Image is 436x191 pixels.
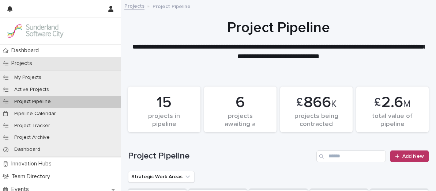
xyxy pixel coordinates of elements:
span: M [403,99,411,109]
div: projects being contracted [293,112,340,128]
h1: Project Pipeline [128,19,429,37]
p: Project Archive [8,134,56,141]
div: projects in pipeline [140,112,188,128]
p: Active Projects [8,87,55,93]
div: 15 [140,93,188,112]
div: projects awaiting a response [217,112,264,128]
span: £ [374,96,381,110]
img: Kay6KQejSz2FjblR6DWv [6,24,64,38]
input: Search [316,150,386,162]
div: total value of pipeline [369,112,416,128]
span: 866 [304,95,331,110]
p: Project Tracker [8,123,56,129]
p: Pipeline Calendar [8,111,62,117]
p: Project Pipeline [153,2,191,10]
p: Projects [8,60,38,67]
p: Dashboard [8,47,45,54]
p: Dashboard [8,146,46,153]
h1: Project Pipeline [128,151,313,161]
p: My Projects [8,75,47,81]
div: 6 [217,93,264,112]
p: Innovation Hubs [8,160,57,167]
span: Add New [402,154,424,159]
span: 2.6 [381,95,403,110]
p: Team Directory [8,173,56,180]
a: Add New [390,150,429,162]
span: £ [296,96,303,110]
span: K [331,99,337,109]
button: Strategic Work Areas [128,171,195,183]
a: Projects [124,1,144,10]
p: Project Pipeline [8,99,57,105]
